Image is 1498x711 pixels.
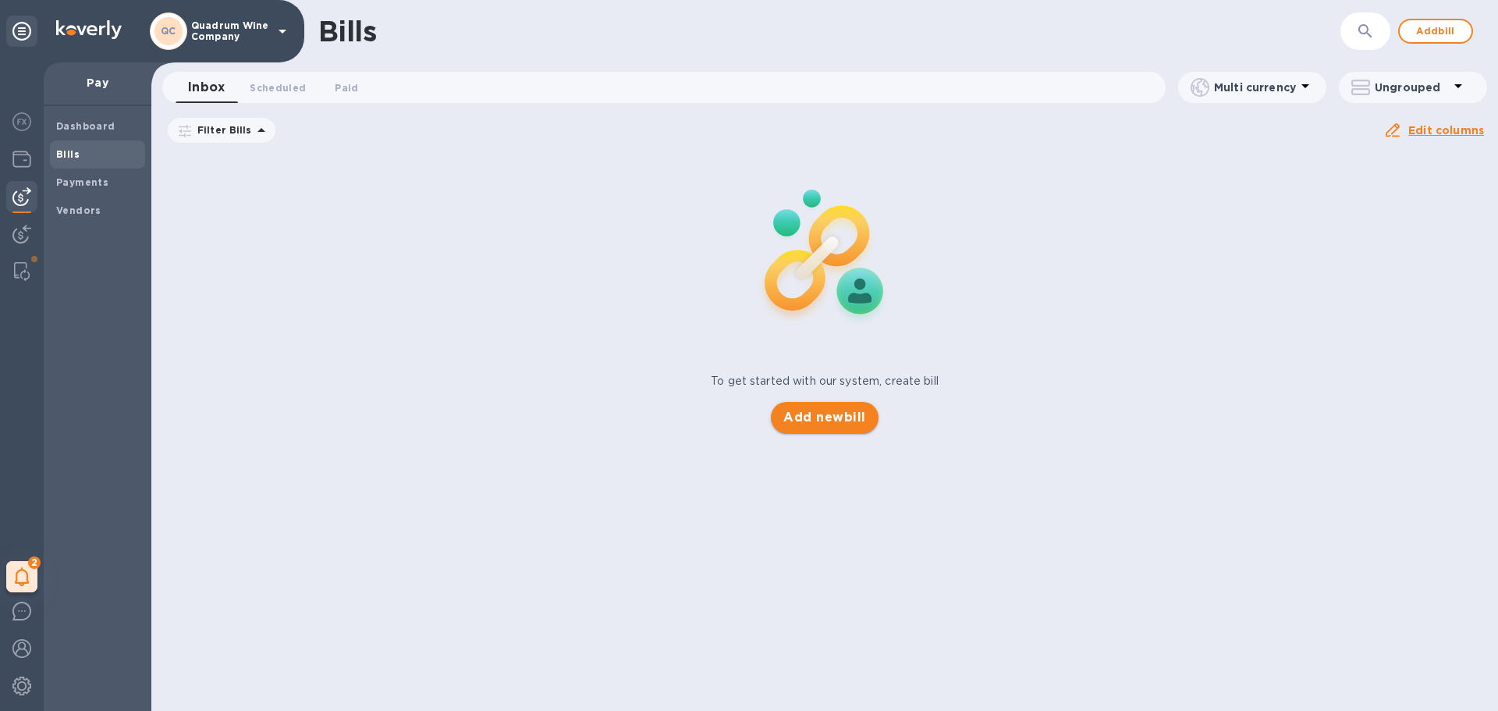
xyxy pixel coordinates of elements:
span: 2 [28,556,41,569]
span: Scheduled [250,80,306,96]
p: Pay [56,75,139,91]
img: Foreign exchange [12,112,31,131]
u: Edit columns [1408,124,1484,137]
span: Add bill [1412,22,1459,41]
b: QC [161,25,176,37]
span: Paid [335,80,358,96]
p: Multi currency [1214,80,1296,95]
p: Ungrouped [1375,80,1449,95]
p: To get started with our system, create bill [711,373,939,389]
p: Quadrum Wine Company [191,20,269,42]
b: Dashboard [56,120,115,132]
b: Bills [56,148,80,160]
img: Wallets [12,150,31,169]
b: Vendors [56,204,101,216]
div: Unpin categories [6,16,37,47]
p: Filter Bills [191,123,252,137]
button: Add newbill [771,402,878,433]
span: Add new bill [783,408,865,427]
b: Payments [56,176,108,188]
span: Inbox [188,76,225,98]
h1: Bills [318,15,376,48]
img: Logo [56,20,122,39]
button: Addbill [1398,19,1473,44]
